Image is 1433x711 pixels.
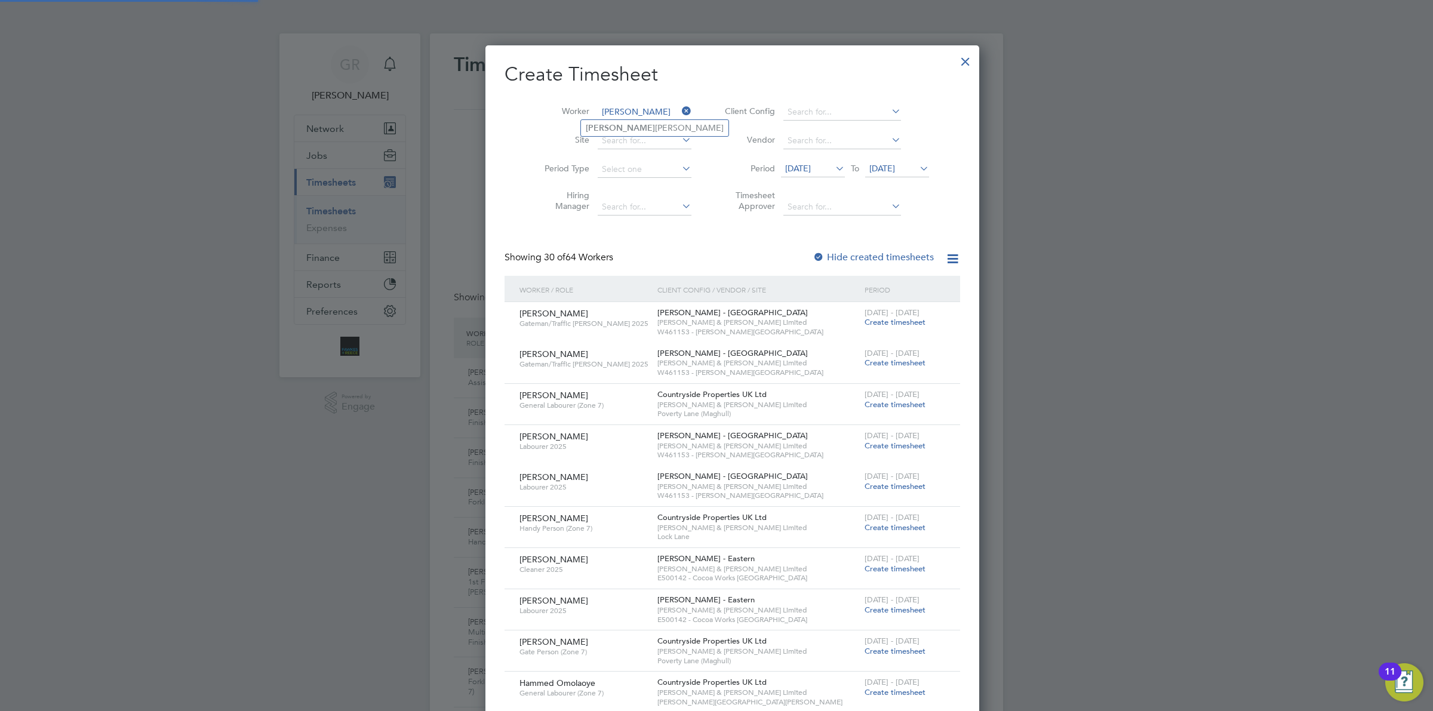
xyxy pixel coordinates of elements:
input: Search for... [598,133,691,149]
span: Create timesheet [865,522,925,533]
span: Labourer 2025 [519,482,648,492]
span: [DATE] - [DATE] [865,307,920,318]
span: [PERSON_NAME] [519,390,588,401]
input: Search for... [783,199,901,216]
span: [PERSON_NAME] [519,349,588,359]
span: [PERSON_NAME] & [PERSON_NAME] Limited [657,605,859,615]
span: Create timesheet [865,605,925,615]
span: [DATE] - [DATE] [865,677,920,687]
span: [PERSON_NAME][GEOGRAPHIC_DATA][PERSON_NAME] [657,697,859,707]
input: Search for... [783,104,901,121]
span: [PERSON_NAME] - [GEOGRAPHIC_DATA] [657,430,808,441]
span: [DATE] - [DATE] [865,348,920,358]
label: Vendor [721,134,775,145]
span: [PERSON_NAME] [519,308,588,319]
span: Create timesheet [865,317,925,327]
span: Labourer 2025 [519,442,648,451]
span: W461153 - [PERSON_NAME][GEOGRAPHIC_DATA] [657,368,859,377]
span: Poverty Lane (Maghull) [657,409,859,418]
input: Select one [598,161,691,178]
span: [DATE] - [DATE] [865,553,920,564]
span: [PERSON_NAME] & [PERSON_NAME] Limited [657,482,859,491]
span: 64 Workers [544,251,613,263]
span: Countryside Properties UK Ltd [657,636,767,646]
span: Create timesheet [865,687,925,697]
span: W461153 - [PERSON_NAME][GEOGRAPHIC_DATA] [657,491,859,500]
label: Period Type [536,163,589,174]
span: [PERSON_NAME] & [PERSON_NAME] Limited [657,318,859,327]
span: [PERSON_NAME] - Eastern [657,553,755,564]
span: W461153 - [PERSON_NAME][GEOGRAPHIC_DATA] [657,450,859,460]
div: 11 [1385,672,1395,687]
button: Open Resource Center, 11 new notifications [1385,663,1423,701]
span: Create timesheet [865,399,925,410]
span: [PERSON_NAME] [519,472,588,482]
span: Lock Lane [657,532,859,541]
span: [PERSON_NAME] - [GEOGRAPHIC_DATA] [657,307,808,318]
label: Client Config [721,106,775,116]
label: Hiring Manager [536,190,589,211]
span: Create timesheet [865,358,925,368]
div: Client Config / Vendor / Site [654,276,862,303]
span: [PERSON_NAME] [519,595,588,606]
span: Gateman/Traffic [PERSON_NAME] 2025 [519,319,648,328]
span: W461153 - [PERSON_NAME][GEOGRAPHIC_DATA] [657,327,859,337]
span: Create timesheet [865,481,925,491]
span: [DATE] - [DATE] [865,471,920,481]
span: General Labourer (Zone 7) [519,688,648,698]
label: Period [721,163,775,174]
span: Countryside Properties UK Ltd [657,677,767,687]
span: [PERSON_NAME] - [GEOGRAPHIC_DATA] [657,471,808,481]
span: [PERSON_NAME] [519,431,588,442]
span: Countryside Properties UK Ltd [657,512,767,522]
span: Labourer 2025 [519,606,648,615]
span: Handy Person (Zone 7) [519,524,648,533]
label: Timesheet Approver [721,190,775,211]
span: [PERSON_NAME] - Eastern [657,595,755,605]
div: Worker / Role [516,276,654,303]
span: Hammed Omolaoye [519,678,595,688]
label: Hide created timesheets [813,251,934,263]
span: To [847,161,863,176]
span: 30 of [544,251,565,263]
span: [PERSON_NAME] & [PERSON_NAME] Limited [657,400,859,410]
li: [PERSON_NAME] [581,120,728,136]
span: [PERSON_NAME] & [PERSON_NAME] Limited [657,564,859,574]
span: General Labourer (Zone 7) [519,401,648,410]
h2: Create Timesheet [505,62,960,87]
span: [DATE] - [DATE] [865,430,920,441]
label: Site [536,134,589,145]
span: [DATE] - [DATE] [865,512,920,522]
span: [DATE] [785,163,811,174]
span: Create timesheet [865,564,925,574]
span: Create timesheet [865,646,925,656]
input: Search for... [598,199,691,216]
span: Gateman/Traffic [PERSON_NAME] 2025 [519,359,648,369]
span: [PERSON_NAME] & [PERSON_NAME] Limited [657,647,859,656]
input: Search for... [783,133,901,149]
div: Showing [505,251,616,264]
div: Period [862,276,948,303]
span: Poverty Lane (Maghull) [657,656,859,666]
span: Gate Person (Zone 7) [519,647,648,657]
span: [PERSON_NAME] & [PERSON_NAME] Limited [657,523,859,533]
span: [PERSON_NAME] & [PERSON_NAME] Limited [657,688,859,697]
label: Worker [536,106,589,116]
span: [PERSON_NAME] - [GEOGRAPHIC_DATA] [657,348,808,358]
span: [PERSON_NAME] & [PERSON_NAME] Limited [657,358,859,368]
span: Create timesheet [865,441,925,451]
span: Countryside Properties UK Ltd [657,389,767,399]
span: [DATE] [869,163,895,174]
span: [DATE] - [DATE] [865,389,920,399]
span: [DATE] - [DATE] [865,595,920,605]
b: [PERSON_NAME] [586,123,655,133]
span: [PERSON_NAME] [519,513,588,524]
span: Cleaner 2025 [519,565,648,574]
span: [PERSON_NAME] [519,636,588,647]
span: [DATE] - [DATE] [865,636,920,646]
input: Search for... [598,104,691,121]
span: E500142 - Cocoa Works [GEOGRAPHIC_DATA] [657,615,859,624]
span: [PERSON_NAME] [519,554,588,565]
span: [PERSON_NAME] & [PERSON_NAME] Limited [657,441,859,451]
span: E500142 - Cocoa Works [GEOGRAPHIC_DATA] [657,573,859,583]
